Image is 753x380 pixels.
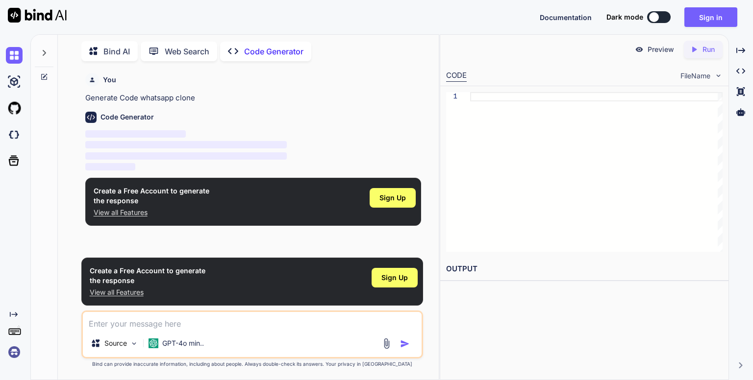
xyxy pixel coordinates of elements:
span: Sign Up [381,273,408,283]
p: Web Search [165,46,209,57]
span: ‌ [85,152,287,160]
span: ‌ [85,130,186,138]
div: CODE [446,70,467,82]
p: GPT-4o min.. [162,338,204,348]
p: Generate Code whatsapp clone [85,93,421,104]
img: GPT-4o mini [149,338,158,348]
img: signin [6,344,23,360]
span: Dark mode [606,12,643,22]
span: ‌ [85,141,287,148]
p: View all Features [94,208,209,217]
img: chevron down [714,71,723,80]
img: attachment [381,338,392,349]
img: githubLight [6,100,23,117]
h2: OUTPUT [440,258,728,281]
p: Run [703,45,715,54]
p: Bind AI [103,46,130,57]
p: Preview [648,45,674,54]
span: FileName [680,71,710,81]
div: 1 [446,92,457,101]
button: Documentation [540,12,592,23]
span: ‌ [85,163,136,170]
p: Source [104,338,127,348]
h1: Create a Free Account to generate the response [94,186,209,206]
p: Bind can provide inaccurate information, including about people. Always double-check its answers.... [81,360,423,368]
h6: You [103,75,116,85]
h6: Code Generator [100,112,154,122]
span: Documentation [540,13,592,22]
img: Bind AI [8,8,67,23]
img: ai-studio [6,73,23,90]
button: Sign in [684,7,737,27]
img: darkCloudIdeIcon [6,126,23,143]
img: preview [635,45,644,54]
p: Code Generator [244,46,303,57]
img: Pick Models [130,339,138,348]
p: View all Features [90,287,205,297]
img: chat [6,47,23,64]
span: Sign Up [379,193,406,203]
h1: Create a Free Account to generate the response [90,266,205,285]
img: icon [400,339,410,349]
